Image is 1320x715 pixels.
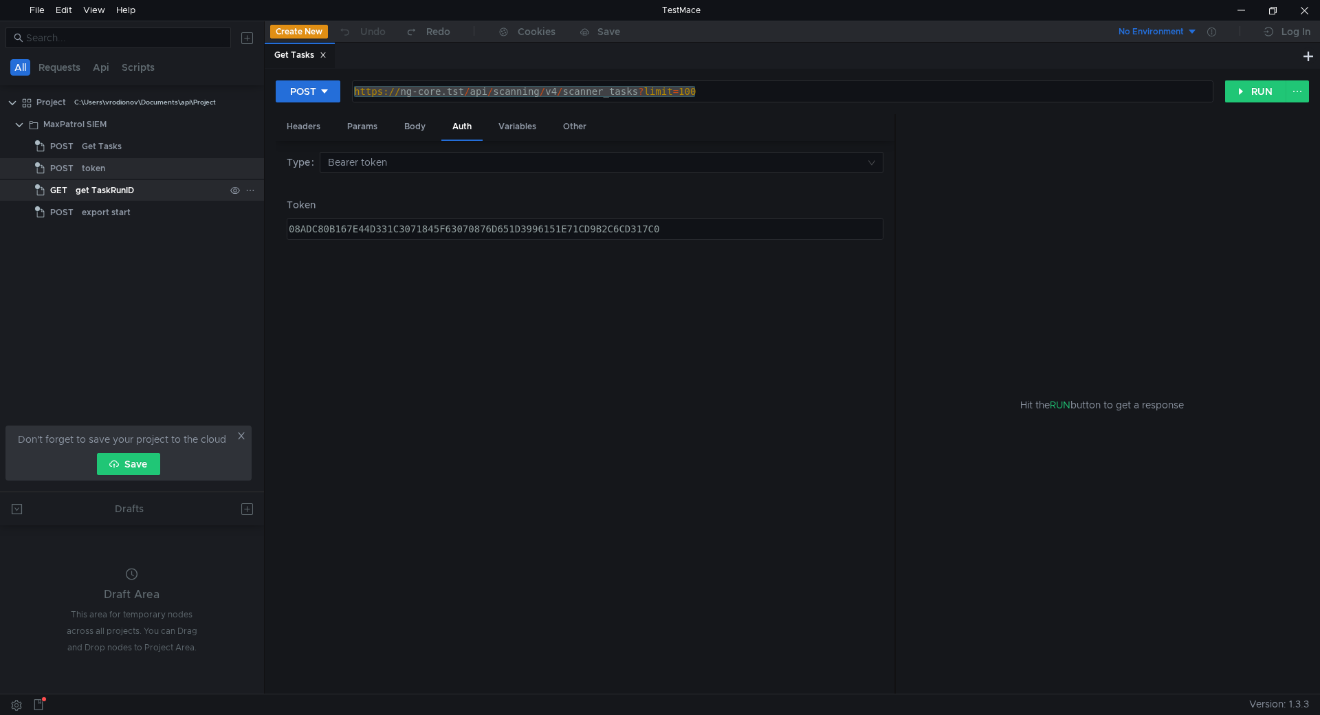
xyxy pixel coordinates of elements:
[487,114,547,140] div: Variables
[118,59,159,76] button: Scripts
[328,21,395,42] button: Undo
[74,92,216,113] div: C:\Users\vrodionov\Documents\api\Project
[1102,21,1198,43] button: No Environment
[287,197,883,212] label: Token
[97,453,160,475] button: Save
[50,136,74,157] span: POST
[395,21,460,42] button: Redo
[276,114,331,140] div: Headers
[43,114,107,135] div: MaxPatrol SIEM
[276,80,340,102] button: POST
[426,23,450,40] div: Redo
[290,84,316,99] div: POST
[1020,397,1184,412] span: Hit the button to get a response
[274,48,327,63] div: Get Tasks
[1225,80,1286,102] button: RUN
[82,158,105,179] div: token
[89,59,113,76] button: Api
[1249,694,1309,714] span: Version: 1.3.3
[597,27,620,36] div: Save
[76,180,134,201] div: get TaskRunID
[50,158,74,179] span: POST
[82,202,131,223] div: export start
[82,136,122,157] div: Get Tasks
[34,59,85,76] button: Requests
[336,114,388,140] div: Params
[1050,399,1070,411] span: RUN
[1119,25,1184,38] div: No Environment
[18,431,226,448] span: Don't forget to save your project to the cloud
[552,114,597,140] div: Other
[270,25,328,38] button: Create New
[287,152,320,173] label: Type
[360,23,386,40] div: Undo
[441,114,483,141] div: Auth
[36,92,66,113] div: Project
[393,114,437,140] div: Body
[50,202,74,223] span: POST
[26,30,223,45] input: Search...
[1281,23,1310,40] div: Log In
[115,500,144,517] div: Drafts
[10,59,30,76] button: All
[50,180,67,201] span: GET
[518,23,555,40] div: Cookies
